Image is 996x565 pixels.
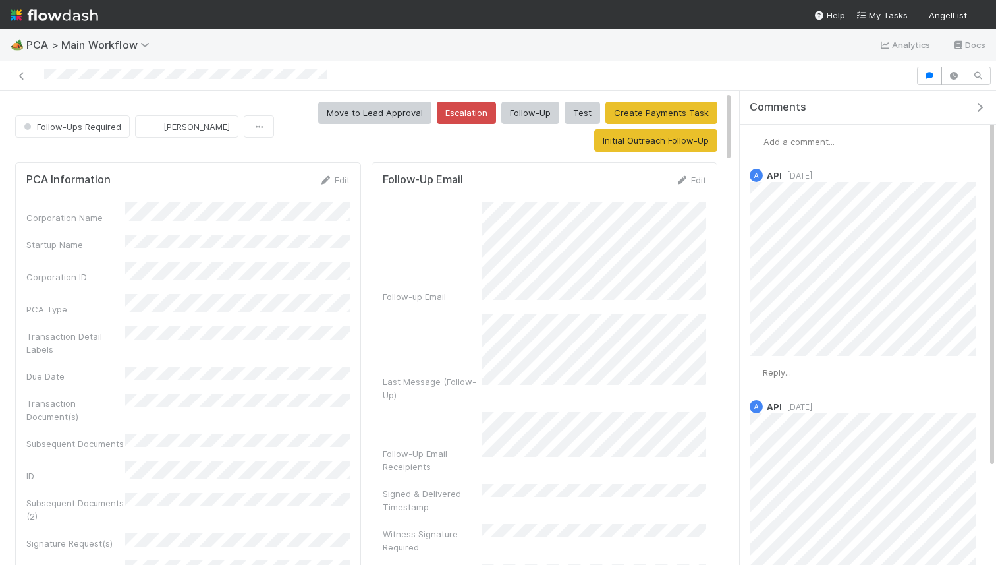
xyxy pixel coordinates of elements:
[319,175,350,185] a: Edit
[26,370,125,383] div: Due Date
[383,173,463,187] h5: Follow-Up Email
[26,437,125,450] div: Subsequent Documents
[146,120,159,133] img: avatar_d8fc9ee4-bd1b-4062-a2a8-84feb2d97839.png
[26,496,125,523] div: Subsequent Documents (2)
[763,136,835,147] span: Add a comment...
[952,37,985,53] a: Docs
[26,238,125,251] div: Startup Name
[26,469,125,483] div: ID
[605,102,717,124] button: Create Payments Task
[26,397,125,423] div: Transaction Document(s)
[750,169,763,182] div: API
[318,102,431,124] button: Move to Lead Approval
[754,403,759,411] span: A
[594,129,717,152] button: Initial Outreach Follow-Up
[26,173,111,187] h5: PCA Information
[383,527,482,554] div: Witness Signature Required
[675,175,706,185] a: Edit
[15,115,130,138] button: Follow-Ups Required
[754,172,759,179] span: A
[383,290,482,303] div: Follow-up Email
[501,102,559,124] button: Follow-Up
[750,101,806,114] span: Comments
[565,102,600,124] button: Test
[856,10,908,20] span: My Tasks
[26,303,125,316] div: PCA Type
[879,37,931,53] a: Analytics
[135,115,238,138] button: [PERSON_NAME]
[21,121,121,132] span: Follow-Ups Required
[11,4,98,26] img: logo-inverted-e16ddd16eac7371096b0.svg
[383,447,482,473] div: Follow-Up Email Receipients
[26,211,125,224] div: Corporation Name
[763,367,791,378] span: Reply...
[782,402,812,412] span: [DATE]
[383,375,482,401] div: Last Message (Follow-Up)
[437,102,496,124] button: Escalation
[163,121,230,132] span: [PERSON_NAME]
[767,170,782,181] span: API
[26,537,125,550] div: Signature Request(s)
[856,9,908,22] a: My Tasks
[767,401,782,412] span: API
[782,171,812,181] span: [DATE]
[929,10,967,20] span: AngelList
[750,135,763,148] img: avatar_d2b43477-63dc-4e62-be5b-6fdd450c05a1.png
[750,400,763,413] div: API
[26,270,125,283] div: Corporation ID
[814,9,845,22] div: Help
[26,38,156,51] span: PCA > Main Workflow
[750,367,763,380] img: avatar_d2b43477-63dc-4e62-be5b-6fdd450c05a1.png
[972,9,985,22] img: avatar_d2b43477-63dc-4e62-be5b-6fdd450c05a1.png
[26,330,125,356] div: Transaction Detail Labels
[11,39,24,50] span: 🏕️
[383,487,482,514] div: Signed & Delivered Timestamp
